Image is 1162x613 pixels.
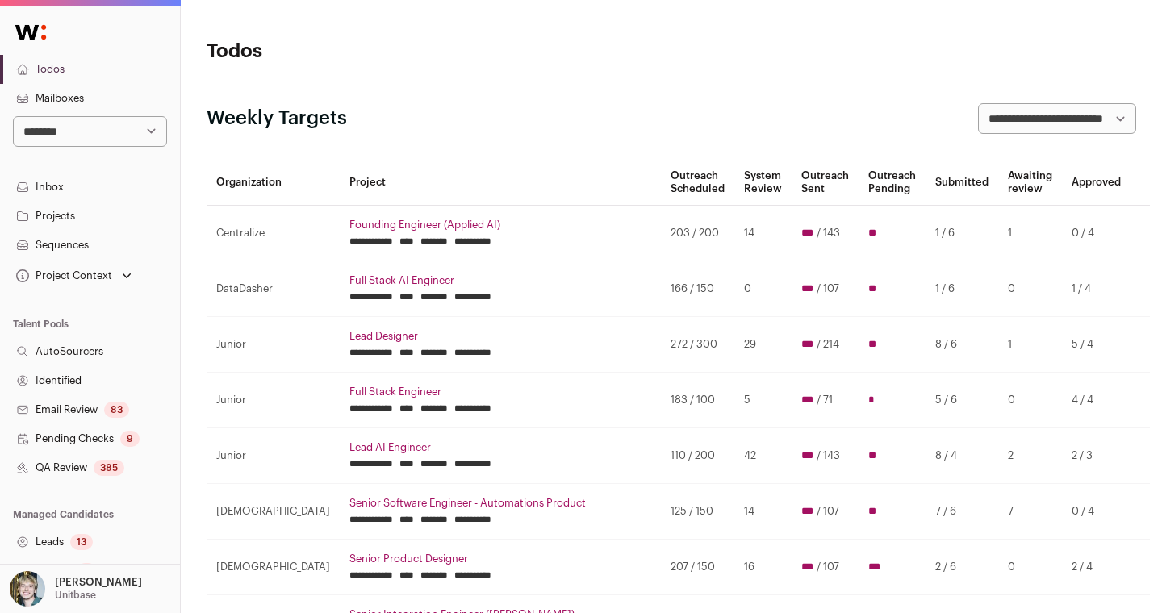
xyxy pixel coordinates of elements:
[13,269,112,282] div: Project Context
[661,540,734,595] td: 207 / 150
[94,460,124,476] div: 385
[661,373,734,428] td: 183 / 100
[734,261,792,317] td: 0
[70,534,93,550] div: 13
[349,274,651,287] a: Full Stack AI Engineer
[734,317,792,373] td: 29
[207,373,340,428] td: Junior
[998,484,1062,540] td: 7
[77,563,96,579] div: 3
[1062,373,1131,428] td: 4 / 4
[349,497,651,510] a: Senior Software Engineer - Automations Product
[734,540,792,595] td: 16
[661,160,734,206] th: Outreach Scheduled
[998,373,1062,428] td: 0
[926,261,998,317] td: 1 / 6
[1062,261,1131,317] td: 1 / 4
[734,484,792,540] td: 14
[349,386,651,398] a: Full Stack Engineer
[1062,484,1131,540] td: 0 / 4
[926,484,998,540] td: 7 / 6
[998,540,1062,595] td: 0
[207,484,340,540] td: [DEMOGRAPHIC_DATA]
[6,571,145,607] button: Open dropdown
[998,317,1062,373] td: 1
[926,428,998,484] td: 8 / 4
[349,553,651,565] a: Senior Product Designer
[349,441,651,454] a: Lead AI Engineer
[207,106,347,131] h2: Weekly Targets
[817,338,839,351] span: / 214
[661,428,734,484] td: 110 / 200
[661,206,734,261] td: 203 / 200
[998,261,1062,317] td: 0
[207,317,340,373] td: Junior
[998,160,1062,206] th: Awaiting review
[734,373,792,428] td: 5
[926,373,998,428] td: 5 / 6
[1062,428,1131,484] td: 2 / 3
[207,39,516,65] h1: Todos
[349,330,651,343] a: Lead Designer
[1062,206,1131,261] td: 0 / 4
[998,206,1062,261] td: 1
[120,431,140,447] div: 9
[207,428,340,484] td: Junior
[661,261,734,317] td: 166 / 150
[817,505,839,518] span: / 107
[207,206,340,261] td: Centralize
[817,227,840,240] span: / 143
[926,540,998,595] td: 2 / 6
[340,160,661,206] th: Project
[55,576,142,589] p: [PERSON_NAME]
[13,265,135,287] button: Open dropdown
[734,206,792,261] td: 14
[792,160,859,206] th: Outreach Sent
[817,449,840,462] span: / 143
[817,282,839,295] span: / 107
[926,317,998,373] td: 8 / 6
[207,261,340,317] td: DataDasher
[926,160,998,206] th: Submitted
[859,160,926,206] th: Outreach Pending
[207,540,340,595] td: [DEMOGRAPHIC_DATA]
[998,428,1062,484] td: 2
[10,571,45,607] img: 6494470-medium_jpg
[661,317,734,373] td: 272 / 300
[734,428,792,484] td: 42
[734,160,792,206] th: System Review
[6,16,55,48] img: Wellfound
[1062,160,1131,206] th: Approved
[926,206,998,261] td: 1 / 6
[1062,317,1131,373] td: 5 / 4
[1062,540,1131,595] td: 2 / 4
[817,561,839,573] span: / 107
[349,219,651,231] a: Founding Engineer (Applied AI)
[661,484,734,540] td: 125 / 150
[104,402,129,418] div: 83
[817,394,833,407] span: / 71
[55,589,96,602] p: Unitbase
[207,160,340,206] th: Organization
